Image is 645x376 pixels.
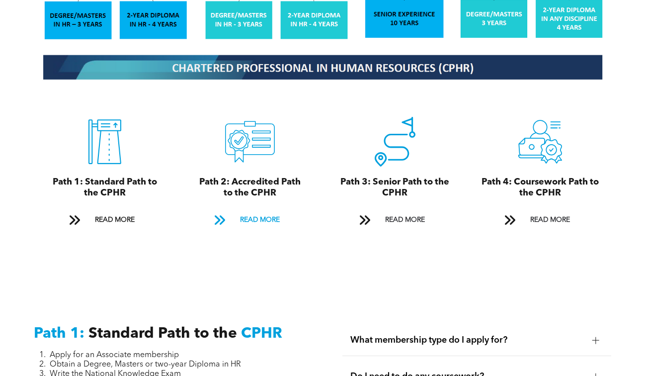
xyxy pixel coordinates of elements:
a: READ MORE [62,211,148,229]
a: READ MORE [497,211,583,229]
span: Path 1: [34,326,84,341]
span: Path 4: Coursework Path to the CPHR [482,178,599,197]
span: CPHR [241,326,282,341]
span: Path 3: Senior Path to the CPHR [340,178,449,197]
span: Path 2: Accredited Path to the CPHR [199,178,301,197]
span: Obtain a Degree, Masters or two-year Diploma in HR [50,361,241,369]
span: Standard Path to the [88,326,237,341]
span: READ MORE [527,211,573,229]
span: READ MORE [91,211,138,229]
span: Apply for an Associate membership [50,351,179,359]
span: What membership type do I apply for? [350,335,584,346]
span: READ MORE [237,211,283,229]
span: Path 1: Standard Path to the CPHR [53,178,157,197]
span: READ MORE [382,211,428,229]
a: READ MORE [207,211,293,229]
a: READ MORE [352,211,438,229]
